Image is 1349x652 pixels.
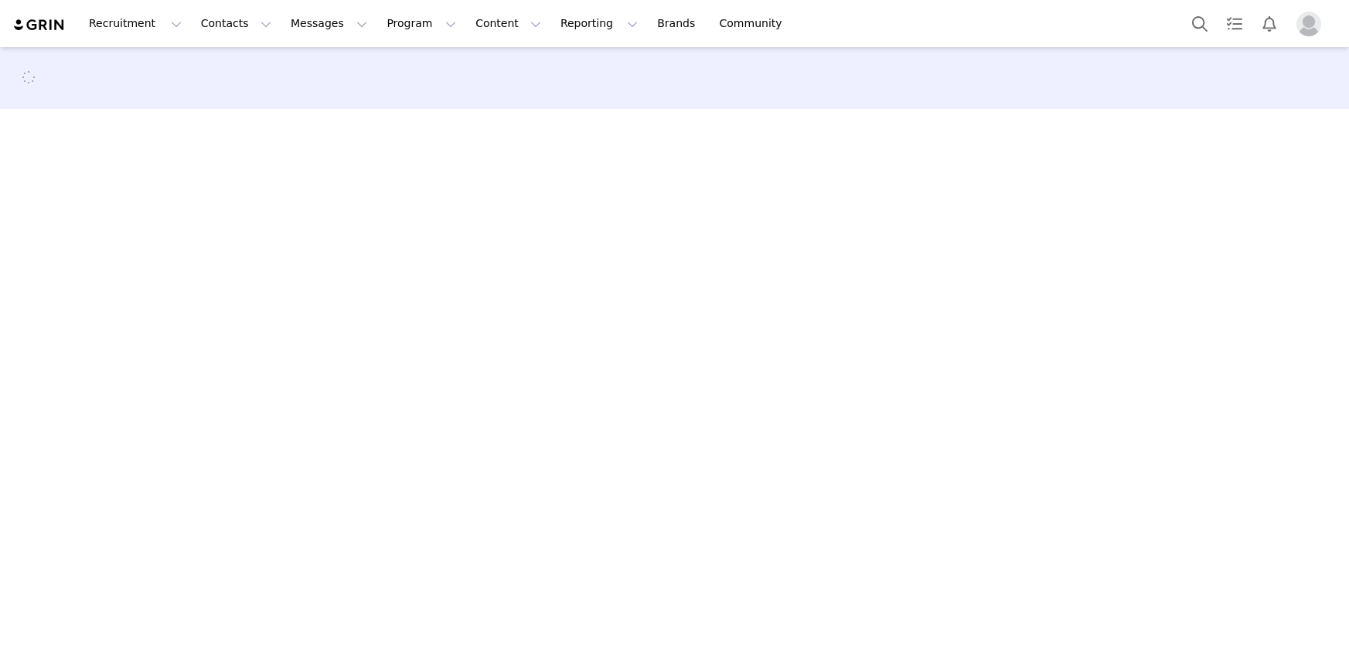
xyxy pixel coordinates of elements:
img: placeholder-profile.jpg [1296,12,1321,36]
button: Search [1183,6,1217,41]
a: Tasks [1218,6,1252,41]
button: Program [377,6,465,41]
button: Reporting [551,6,647,41]
button: Content [466,6,550,41]
button: Recruitment [80,6,191,41]
a: Community [710,6,799,41]
button: Profile [1287,12,1337,36]
button: Messages [281,6,376,41]
button: Contacts [192,6,281,41]
img: grin logo [12,18,66,32]
button: Notifications [1252,6,1286,41]
a: Brands [648,6,709,41]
